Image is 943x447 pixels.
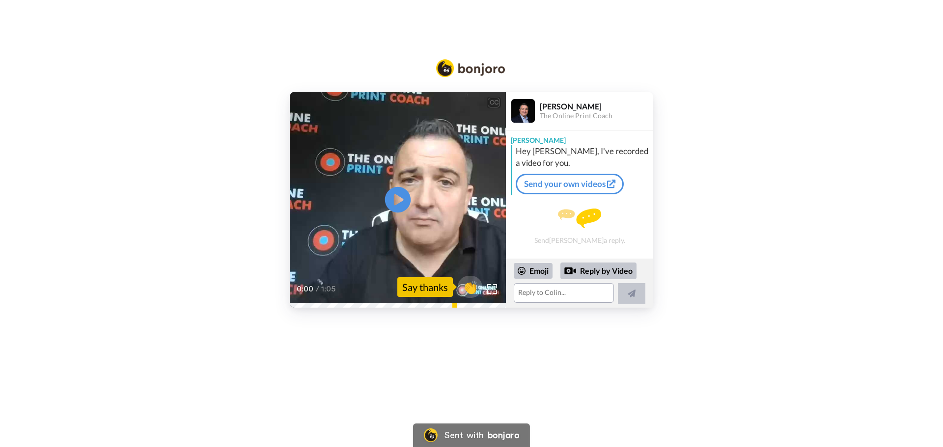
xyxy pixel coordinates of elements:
[297,283,314,295] span: 0:00
[436,59,505,77] img: Bonjoro Logo
[487,284,497,294] img: Full screen
[488,98,500,107] div: CC
[458,279,482,295] span: 👏
[316,283,319,295] span: /
[506,199,653,254] div: Send [PERSON_NAME] a reply.
[458,276,482,298] button: 👏
[558,209,601,228] img: message.svg
[506,131,653,145] div: [PERSON_NAME]
[564,265,576,277] div: Reply by Video
[540,102,653,111] div: [PERSON_NAME]
[514,263,553,279] div: Emoji
[397,277,453,297] div: Say thanks
[516,145,651,169] div: Hey [PERSON_NAME], I've recorded a video for you.
[511,99,535,123] img: Profile Image
[321,283,338,295] span: 1:05
[560,263,637,279] div: Reply by Video
[540,112,653,120] div: The Online Print Coach
[516,174,624,194] a: Send your own videos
